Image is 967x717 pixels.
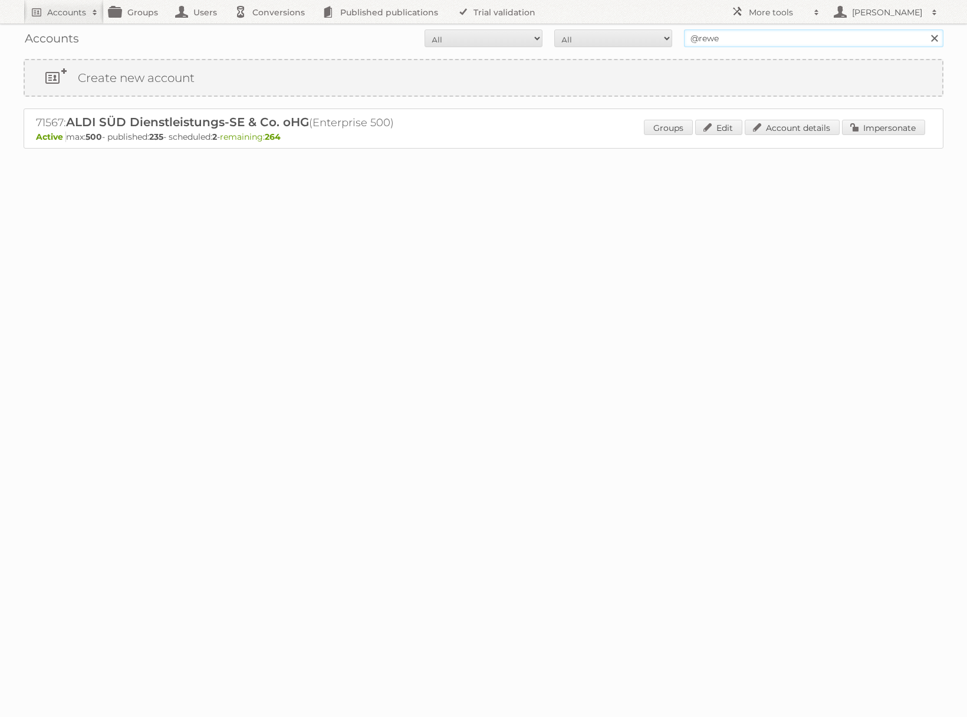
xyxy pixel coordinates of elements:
[644,120,693,135] a: Groups
[220,131,281,142] span: remaining:
[842,120,925,135] a: Impersonate
[25,60,942,96] a: Create new account
[36,115,449,130] h2: 71567: (Enterprise 500)
[749,6,808,18] h2: More tools
[36,131,931,142] p: max: - published: - scheduled: -
[212,131,217,142] strong: 2
[66,115,309,129] span: ALDI SÜD Dienstleistungs-SE & Co. oHG
[849,6,926,18] h2: [PERSON_NAME]
[265,131,281,142] strong: 264
[47,6,86,18] h2: Accounts
[695,120,742,135] a: Edit
[85,131,102,142] strong: 500
[36,131,66,142] span: Active
[745,120,840,135] a: Account details
[149,131,163,142] strong: 235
